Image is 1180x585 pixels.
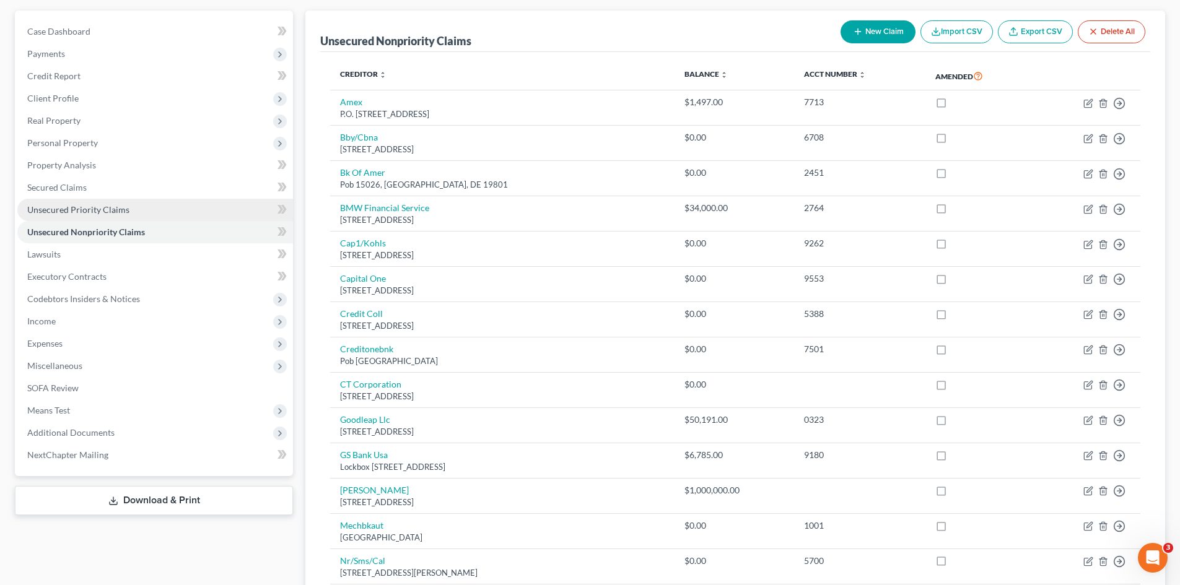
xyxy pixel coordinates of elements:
[804,414,915,426] div: 0323
[27,93,79,103] span: Client Profile
[340,355,664,367] div: Pob [GEOGRAPHIC_DATA]
[1078,20,1145,43] button: Delete All
[804,131,915,144] div: 6708
[27,227,145,237] span: Unsecured Nonpriority Claims
[17,243,293,266] a: Lawsuits
[1138,543,1168,573] iframe: Intercom live chat
[340,391,664,402] div: [STREET_ADDRESS]
[340,379,401,389] a: CT Corporation
[340,167,385,178] a: Bk Of Amer
[27,338,63,349] span: Expenses
[684,378,785,391] div: $0.00
[340,285,664,297] div: [STREET_ADDRESS]
[340,202,429,213] a: BMW Financial Service
[804,69,866,79] a: Acct Number unfold_more
[684,484,785,496] div: $1,000,000.00
[27,115,81,126] span: Real Property
[920,20,993,43] button: Import CSV
[340,567,664,579] div: [STREET_ADDRESS][PERSON_NAME]
[684,414,785,426] div: $50,191.00
[340,273,386,284] a: Capital One
[27,182,87,193] span: Secured Claims
[925,62,1033,90] th: Amended
[720,71,728,79] i: unfold_more
[804,519,915,532] div: 1001
[684,519,785,532] div: $0.00
[17,154,293,176] a: Property Analysis
[804,308,915,320] div: 5388
[340,249,664,261] div: [STREET_ADDRESS]
[340,144,664,155] div: [STREET_ADDRESS]
[27,427,115,438] span: Additional Documents
[859,71,866,79] i: unfold_more
[841,20,916,43] button: New Claim
[804,167,915,179] div: 2451
[17,444,293,466] a: NextChapter Mailing
[340,344,393,354] a: Creditonebnk
[27,26,90,37] span: Case Dashboard
[27,204,129,215] span: Unsecured Priority Claims
[684,555,785,567] div: $0.00
[340,97,362,107] a: Amex
[998,20,1073,43] a: Export CSV
[804,343,915,355] div: 7501
[340,108,664,120] div: P.O. [STREET_ADDRESS]
[27,48,65,59] span: Payments
[27,137,98,148] span: Personal Property
[684,449,785,461] div: $6,785.00
[804,96,915,108] div: 7713
[684,202,785,214] div: $34,000.00
[684,96,785,108] div: $1,497.00
[27,449,108,460] span: NextChapter Mailing
[17,199,293,221] a: Unsecured Priority Claims
[27,160,96,170] span: Property Analysis
[684,69,728,79] a: Balance unfold_more
[340,320,664,332] div: [STREET_ADDRESS]
[27,293,140,304] span: Codebtors Insiders & Notices
[27,71,81,81] span: Credit Report
[684,237,785,249] div: $0.00
[684,308,785,320] div: $0.00
[340,555,385,566] a: Nr/Sms/Cal
[804,272,915,285] div: 9553
[17,176,293,199] a: Secured Claims
[27,383,79,393] span: SOFA Review
[340,461,664,473] div: Lockbox [STREET_ADDRESS]
[804,237,915,249] div: 9262
[804,449,915,461] div: 9180
[17,266,293,288] a: Executory Contracts
[340,179,664,191] div: Pob 15026, [GEOGRAPHIC_DATA], DE 19801
[684,131,785,144] div: $0.00
[15,486,293,515] a: Download & Print
[340,496,664,508] div: [STREET_ADDRESS]
[17,20,293,43] a: Case Dashboard
[27,316,56,326] span: Income
[340,520,383,531] a: Mechbkaut
[27,271,107,282] span: Executory Contracts
[684,272,785,285] div: $0.00
[340,238,386,248] a: Cap1/Kohls
[17,65,293,87] a: Credit Report
[340,449,388,460] a: GS Bank Usa
[379,71,387,79] i: unfold_more
[340,69,387,79] a: Creditor unfold_more
[684,343,785,355] div: $0.00
[27,249,61,259] span: Lawsuits
[1163,543,1173,553] span: 3
[27,360,82,371] span: Miscellaneous
[340,485,409,495] a: [PERSON_NAME]
[27,405,70,415] span: Means Test
[340,426,664,438] div: [STREET_ADDRESS]
[804,202,915,214] div: 2764
[340,214,664,226] div: [STREET_ADDRESS]
[684,167,785,179] div: $0.00
[340,132,378,142] a: Bby/Cbna
[340,414,390,425] a: Goodleap Llc
[804,555,915,567] div: 5700
[340,308,383,319] a: Credit Coll
[17,221,293,243] a: Unsecured Nonpriority Claims
[340,532,664,544] div: [GEOGRAPHIC_DATA]
[17,377,293,399] a: SOFA Review
[320,33,471,48] div: Unsecured Nonpriority Claims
